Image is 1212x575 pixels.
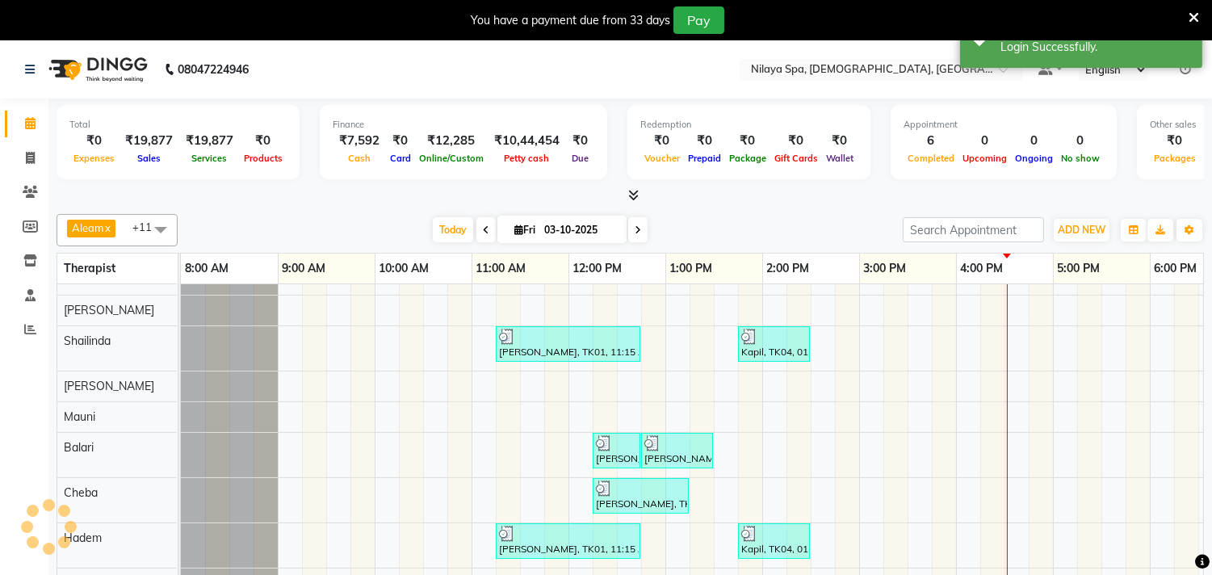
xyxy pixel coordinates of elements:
[415,153,488,164] span: Online/Custom
[64,303,154,317] span: [PERSON_NAME]
[594,435,639,466] div: [PERSON_NAME], TK02, 12:15 PM-12:45 PM, Thai Foot Reflexology 30 Min
[643,435,711,466] div: [PERSON_NAME], TK02, 12:45 PM-01:30 PM, Indian Head, Neck and Shoulder Massage([DEMOGRAPHIC_DATA]...
[386,153,415,164] span: Card
[673,6,724,34] button: Pay
[904,153,958,164] span: Completed
[1054,257,1105,280] a: 5:00 PM
[957,257,1008,280] a: 4:00 PM
[684,132,725,150] div: ₹0
[375,257,434,280] a: 10:00 AM
[386,132,415,150] div: ₹0
[666,257,717,280] a: 1:00 PM
[344,153,375,164] span: Cash
[64,272,97,287] span: Aleam
[69,118,287,132] div: Total
[763,257,814,280] a: 2:00 PM
[471,12,670,29] div: You have a payment due from 33 days
[1150,132,1200,150] div: ₹0
[539,218,620,242] input: 2025-10-03
[333,132,386,150] div: ₹7,592
[69,153,119,164] span: Expenses
[594,481,687,511] div: [PERSON_NAME], TK03, 12:15 PM-01:15 PM, Deep Tissue Repair Therapy 60 Min([DEMOGRAPHIC_DATA])
[178,47,249,92] b: 08047224946
[1057,153,1104,164] span: No show
[770,132,822,150] div: ₹0
[1151,257,1202,280] a: 6:00 PM
[1150,153,1200,164] span: Packages
[333,118,594,132] div: Finance
[1058,224,1105,236] span: ADD NEW
[103,221,111,234] a: x
[64,485,98,500] span: Cheba
[958,132,1011,150] div: 0
[72,221,103,234] span: Aleam
[181,257,233,280] a: 8:00 AM
[640,153,684,164] span: Voucher
[904,132,958,150] div: 6
[64,409,95,424] span: Mauni
[497,526,639,556] div: [PERSON_NAME], TK01, 11:15 AM-12:45 PM, Couple massage 90
[684,153,725,164] span: Prepaid
[1000,39,1190,56] div: Login Successfully.
[497,329,639,359] div: [PERSON_NAME], TK01, 11:15 AM-12:45 PM, Couple massage 90
[569,257,627,280] a: 12:00 PM
[510,224,539,236] span: Fri
[64,531,102,545] span: Hadem
[640,118,858,132] div: Redemption
[904,118,1104,132] div: Appointment
[179,132,240,150] div: ₹19,877
[64,261,115,275] span: Therapist
[240,153,287,164] span: Products
[958,153,1011,164] span: Upcoming
[1054,219,1109,241] button: ADD NEW
[415,132,488,150] div: ₹12,285
[488,132,566,150] div: ₹10,44,454
[188,153,232,164] span: Services
[725,132,770,150] div: ₹0
[860,257,911,280] a: 3:00 PM
[1011,153,1057,164] span: Ongoing
[41,47,152,92] img: logo
[433,217,473,242] span: Today
[501,153,554,164] span: Petty cash
[279,257,330,280] a: 9:00 AM
[64,440,94,455] span: Balari
[240,132,287,150] div: ₹0
[770,153,822,164] span: Gift Cards
[725,153,770,164] span: Package
[1057,132,1104,150] div: 0
[133,153,165,164] span: Sales
[69,132,119,150] div: ₹0
[132,220,164,233] span: +11
[740,329,808,359] div: Kapil, TK04, 01:45 PM-02:30 PM, Leg Energiser (Feet Calves & Knees) 45 Min
[822,132,858,150] div: ₹0
[472,257,531,280] a: 11:00 AM
[566,132,594,150] div: ₹0
[640,132,684,150] div: ₹0
[1011,132,1057,150] div: 0
[119,132,179,150] div: ₹19,877
[64,334,111,348] span: Shailinda
[64,379,154,393] span: [PERSON_NAME]
[568,153,593,164] span: Due
[740,526,808,556] div: Kapil, TK04, 01:45 PM-02:30 PM, Leg Energiser (Feet Calves & Knees) 45 Min
[822,153,858,164] span: Wallet
[903,217,1044,242] input: Search Appointment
